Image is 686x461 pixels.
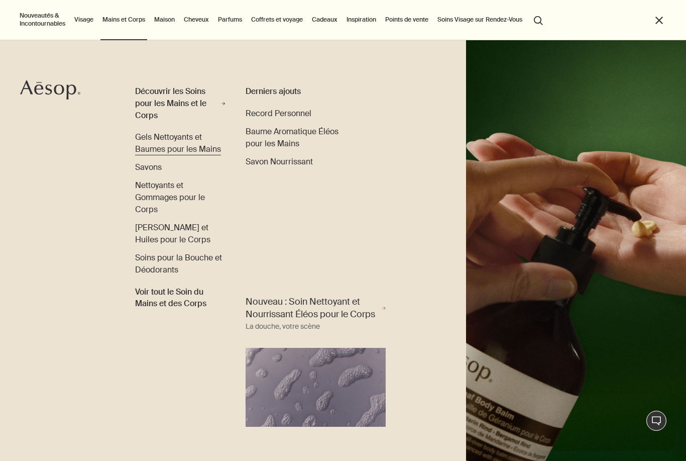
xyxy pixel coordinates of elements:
[511,371,676,451] div: Aesop dit « Nos consultants sont disponibles maintenant pour vous donner des idées de produits pe...
[135,286,225,310] span: Voir tout le Soin du Mains et des Corps
[135,222,225,246] a: [PERSON_NAME] et Huiles pour le Corps
[135,161,162,173] a: Savons
[310,14,339,26] a: Cadeaux
[535,395,676,451] iframe: Message de Aesop
[135,131,225,155] a: Gels Nettoyants et Baumes pour les Mains
[100,14,147,26] a: Mains et Corps
[529,10,547,29] button: Lancer une recherche
[135,282,225,310] a: Voir tout le Soin du Mains et des Corps
[152,14,177,26] a: Maison
[18,10,67,30] button: Nouveautés & Incontournables
[246,85,356,98] div: Derniers ajouts
[435,14,524,26] a: Soins Visage sur Rendez-Vous
[20,80,80,100] svg: Aesop
[135,180,205,215] span: Nettoyants et Gommages pour le Corps
[135,85,219,121] div: Découvrir les Soins pour les Mains et le Corps
[383,14,430,26] button: Points de vente
[135,252,222,275] span: Soins pour la Bouche et Déodorants
[246,156,313,167] span: Savon Nourrissant
[135,222,210,245] span: Baumes et Huiles pour le Corps
[246,296,379,321] span: Nouveau : Soin Nettoyant et Nourrissant Éléos pour le Corps
[135,132,221,154] span: Gels Nettoyants et Baumes pour les Mains
[182,14,211,26] a: Cheveux
[216,14,244,26] a: Parfums
[246,126,338,149] span: Baume Aromatique Éléos pour les Mains
[246,321,320,333] div: La douche, votre scène
[243,293,388,427] a: Nouveau : Soin Nettoyant et Nourrissant Éléos pour le Corps La douche, votre scèneBody cleanser f...
[18,77,83,105] a: Aesop
[135,252,225,276] a: Soins pour la Bouche et Déodorants
[345,14,378,26] a: Inspiration
[653,15,665,26] button: Fermer le menu
[246,108,311,120] a: Record Personnel
[72,14,95,26] a: Visage
[246,156,313,168] a: Savon Nourrissant
[135,179,225,215] a: Nettoyants et Gommages pour le Corps
[249,14,305,26] a: Coffrets et voyage
[466,40,686,461] img: A hand holding the pump dispensing Geranium Leaf Body Balm on to hand.
[246,108,311,119] span: Record Personnel
[135,162,162,172] span: Savons
[246,126,356,150] a: Baume Aromatique Éléos pour les Mains
[135,85,225,125] a: Découvrir les Soins pour les Mains et le Corps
